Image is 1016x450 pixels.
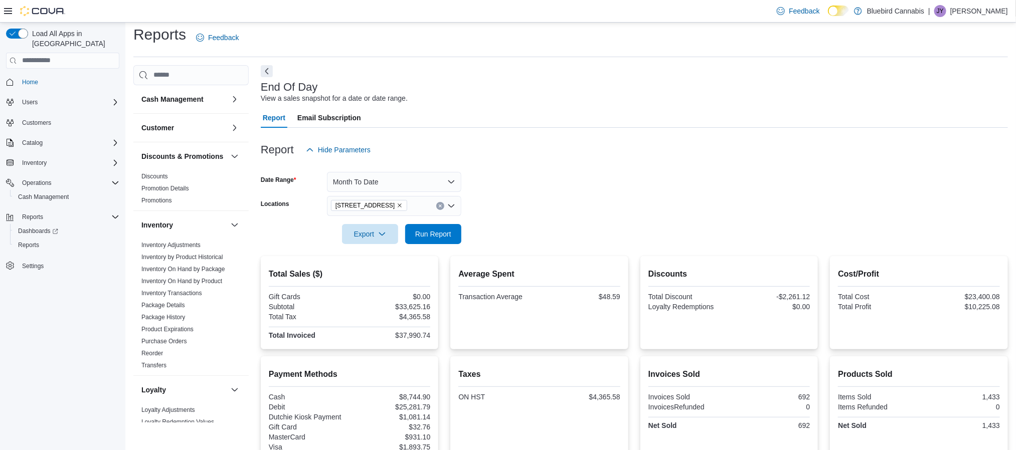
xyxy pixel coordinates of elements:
h2: Payment Methods [269,368,431,380]
span: Purchase Orders [141,337,187,345]
h3: Discounts & Promotions [141,151,223,161]
h3: Loyalty [141,385,166,395]
img: Cova [20,6,65,16]
div: 1,433 [921,421,1000,429]
button: Next [261,65,273,77]
button: Loyalty [141,385,227,395]
button: Remove 5530 Manotick Main St. from selection in this group [397,202,403,208]
h2: Products Sold [838,368,1000,380]
span: 5530 Manotick Main St. [331,200,408,211]
a: Settings [18,260,48,272]
div: Inventory [133,239,249,375]
span: Feedback [208,33,239,43]
div: Discounts & Promotions [133,170,249,210]
div: Loyalty Redemptions [648,303,727,311]
button: Hide Parameters [302,140,375,160]
input: Dark Mode [828,6,849,16]
div: 0 [921,403,1000,411]
h3: Inventory [141,220,173,230]
a: Cash Management [14,191,73,203]
button: Reports [18,211,47,223]
div: Gift Card [269,423,348,431]
button: Users [18,96,42,108]
p: Bluebird Cannabis [867,5,924,17]
button: Open list of options [447,202,455,210]
span: Reports [14,239,119,251]
a: Promotions [141,197,172,204]
a: Purchase Orders [141,338,187,345]
button: Users [2,95,123,109]
div: $48.59 [542,293,620,301]
div: Total Tax [269,313,348,321]
div: Transaction Average [458,293,537,301]
div: ON HST [458,393,537,401]
button: Cash Management [10,190,123,204]
button: Month To Date [327,172,461,192]
button: Export [342,224,398,244]
span: Inventory Transactions [141,289,202,297]
a: Inventory Transactions [141,290,202,297]
span: Customers [22,119,51,127]
div: -$2,261.12 [731,293,810,301]
button: Loyalty [229,384,241,396]
span: Dashboards [14,225,119,237]
span: Run Report [415,229,451,239]
span: Inventory Adjustments [141,241,201,249]
h3: Report [261,144,294,156]
div: MasterCard [269,433,348,441]
button: Clear input [436,202,444,210]
span: Reports [18,241,39,249]
span: Home [18,76,119,88]
span: Hide Parameters [318,145,371,155]
button: Home [2,75,123,89]
div: $32.76 [352,423,430,431]
div: $4,365.58 [352,313,430,321]
div: InvoicesRefunded [648,403,727,411]
div: Total Profit [838,303,917,311]
div: Loyalty [133,404,249,432]
span: Loyalty Redemption Values [141,418,214,426]
button: Catalog [18,137,47,149]
a: Home [18,76,42,88]
div: Items Sold [838,393,917,401]
span: Reports [22,213,43,221]
a: Inventory On Hand by Package [141,266,225,273]
span: Package Details [141,301,185,309]
a: Package History [141,314,185,321]
button: Customer [229,122,241,134]
button: Discounts & Promotions [141,151,227,161]
button: Discounts & Promotions [229,150,241,162]
strong: Net Sold [648,421,677,429]
span: Loyalty Adjustments [141,406,195,414]
button: Catalog [2,136,123,150]
span: Feedback [789,6,819,16]
button: Inventory [229,219,241,231]
span: [STREET_ADDRESS] [335,200,395,210]
span: Reorder [141,349,163,357]
a: Transfers [141,362,166,369]
div: Debit [269,403,348,411]
span: Export [348,224,392,244]
div: Jessica Young [934,5,946,17]
div: $8,744.90 [352,393,430,401]
div: 1,433 [921,393,1000,401]
span: Email Subscription [297,108,361,128]
h3: Customer [141,123,174,133]
label: Date Range [261,176,296,184]
span: Discounts [141,172,168,180]
span: Promotion Details [141,184,189,192]
div: Gift Cards [269,293,348,301]
a: Customers [18,117,55,129]
h3: Cash Management [141,94,204,104]
a: Dashboards [14,225,62,237]
button: Reports [2,210,123,224]
a: Inventory by Product Historical [141,254,223,261]
div: Dutchie Kiosk Payment [269,413,348,421]
span: Catalog [18,137,119,149]
span: Promotions [141,196,172,204]
p: [PERSON_NAME] [950,5,1008,17]
strong: Total Invoiced [269,331,315,339]
span: Operations [22,179,52,187]
a: Loyalty Redemption Values [141,418,214,425]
